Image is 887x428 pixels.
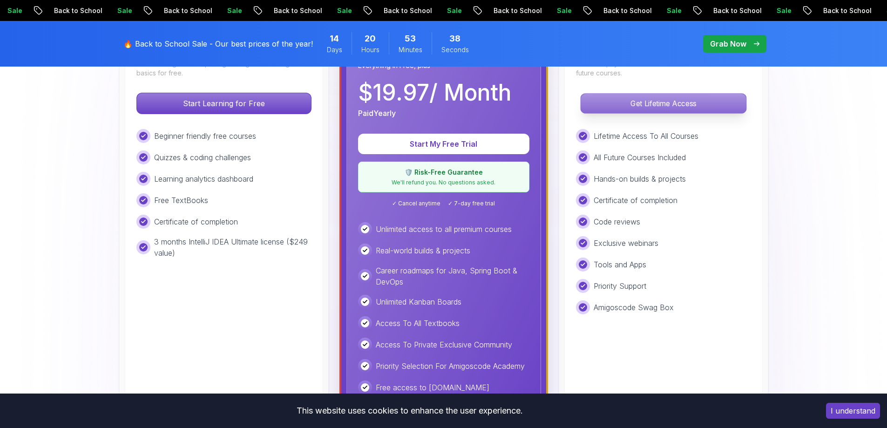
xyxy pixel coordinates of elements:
p: Sale [626,6,656,15]
span: ✓ 7-day free trial [448,200,495,207]
p: Lifetime Access To All Courses [594,130,698,142]
span: 38 Seconds [449,32,460,45]
p: Back to School [673,6,736,15]
a: Start Learning for Free [136,99,311,108]
p: Start My Free Trial [369,138,518,149]
p: Back to School [343,6,406,15]
p: 3 months IntelliJ IDEA Ultimate license ($249 value) [154,236,311,258]
button: Get Lifetime Access [580,93,746,114]
p: Back to School [453,6,516,15]
p: Tools and Apps [594,259,646,270]
p: Access To All Textbooks [376,318,460,329]
p: 🔥 Back to School Sale - Our best prices of the year! [123,38,313,49]
p: 🛡️ Risk-Free Guarantee [364,168,523,177]
p: Sale [736,6,766,15]
p: Learning analytics dashboard [154,173,253,184]
p: Access To Private Exclusive Community [376,339,512,350]
p: Career roadmaps for Java, Spring Boot & DevOps [376,265,529,287]
span: 14 Days [330,32,339,45]
p: Priority Support [594,280,646,292]
a: Get Lifetime Access [576,99,751,108]
p: Exclusive webinars [594,238,658,249]
p: Quizzes & coding challenges [154,152,251,163]
p: $ 19.97 / Month [358,82,511,104]
p: Free access to [DOMAIN_NAME] [376,382,489,393]
p: We'll refund you. No questions asked. [364,179,523,186]
p: Certificate of completion [154,216,238,227]
p: Real-world builds & projects [376,245,470,256]
button: Start My Free Trial [358,134,529,154]
button: Accept cookies [826,403,880,419]
p: Back to School [14,6,77,15]
p: Paid Yearly [358,108,396,119]
p: One-time payment for lifetime access to all current and future courses. [576,59,751,78]
p: Hands-on builds & projects [594,173,686,184]
p: Amigoscode Swag Box [594,302,674,313]
span: Seconds [441,45,469,54]
p: Sale [77,6,107,15]
span: Days [327,45,342,54]
a: Start My Free Trial [358,139,529,149]
p: Back to School [123,6,187,15]
p: Unlimited access to all premium courses [376,224,512,235]
p: Sale [516,6,546,15]
p: Sale [297,6,326,15]
p: Sale [406,6,436,15]
p: Certificate of completion [594,195,677,206]
p: Back to School [233,6,297,15]
p: Sale [187,6,217,15]
p: Ideal for beginners exploring coding and learning the basics for free. [136,59,311,78]
p: Start Learning for Free [137,93,311,114]
span: Minutes [399,45,422,54]
span: Hours [361,45,379,54]
p: All Future Courses Included [594,152,686,163]
span: 20 Hours [365,32,376,45]
p: Grab Now [710,38,746,49]
p: Sale [846,6,876,15]
p: Priority Selection For Amigoscode Academy [376,360,525,372]
p: Get Lifetime Access [581,94,746,113]
p: Back to School [563,6,626,15]
span: 53 Minutes [405,32,416,45]
button: Start Learning for Free [136,93,311,114]
span: ✓ Cancel anytime [392,200,440,207]
p: Code reviews [594,216,640,227]
p: Free TextBooks [154,195,208,206]
p: Beginner friendly free courses [154,130,256,142]
div: This website uses cookies to enhance the user experience. [7,401,812,421]
p: Back to School [783,6,846,15]
p: Unlimited Kanban Boards [376,296,461,307]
